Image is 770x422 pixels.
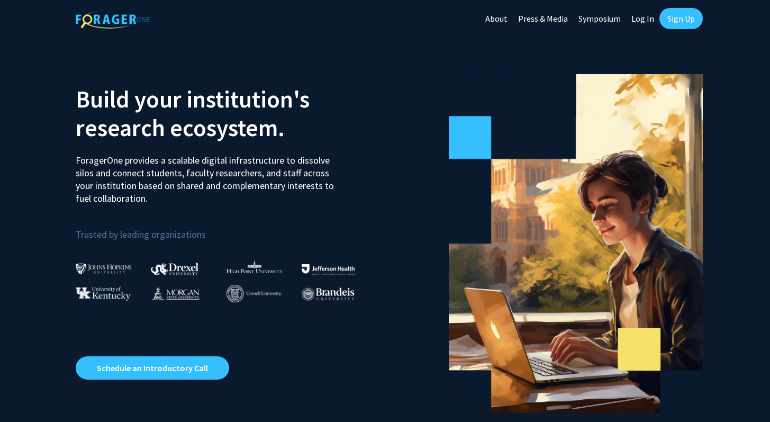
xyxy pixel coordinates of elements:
p: Trusted by leading organizations [76,213,377,243]
img: Morgan State University [151,286,200,300]
img: High Point University [227,261,283,273]
p: ForagerOne provides a scalable digital infrastructure to dissolve silos and connect students, fac... [76,146,341,205]
img: Johns Hopkins University [76,263,132,274]
img: Drexel University [151,263,198,275]
a: Opens in a new tab [76,356,229,380]
h2: Build your institution's research ecosystem. [76,85,377,142]
img: ForagerOne Logo [76,10,150,29]
img: University of Kentucky [76,286,131,301]
img: Thomas Jefferson University [302,264,355,274]
a: Sign Up [659,8,703,29]
img: Brandeis University [302,288,355,301]
img: Cornell University [227,285,282,302]
iframe: Chat [8,374,45,414]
